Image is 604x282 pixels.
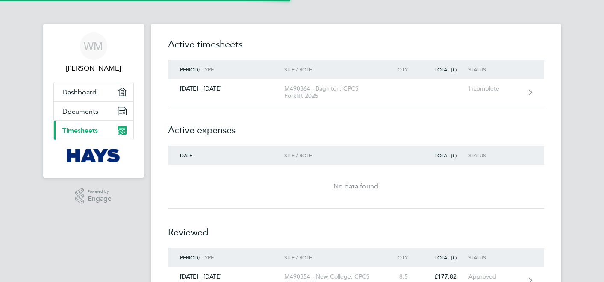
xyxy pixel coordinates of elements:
div: / Type [168,66,285,72]
a: Dashboard [54,82,133,101]
h2: Reviewed [168,209,544,248]
div: Date [168,152,285,158]
a: Powered byEngage [75,188,112,204]
span: Period [180,66,198,73]
span: Powered by [88,188,112,195]
div: / Type [168,254,285,260]
img: hays-logo-retina.png [67,149,120,162]
div: [DATE] - [DATE] [168,85,285,92]
div: Total (£) [420,254,468,260]
div: Site / Role [284,254,382,260]
a: WM[PERSON_NAME] [53,32,134,73]
div: Qty [382,254,420,260]
span: Dashboard [62,88,97,96]
a: [DATE] - [DATE]M490364 - Baginton, CPCS Forklift 2025Incomplete [168,79,544,106]
div: 8.5 [382,273,420,280]
div: £177.82 [420,273,468,280]
div: Approved [468,273,521,280]
h2: Active timesheets [168,38,544,60]
div: Incomplete [468,85,521,92]
span: Engage [88,195,112,203]
a: Go to home page [53,149,134,162]
div: Total (£) [420,152,468,158]
span: WM [84,41,103,52]
div: M490364 - Baginton, CPCS Forklift 2025 [284,85,382,100]
a: Timesheets [54,121,133,140]
div: Site / Role [284,66,382,72]
div: Total (£) [420,66,468,72]
div: Qty [382,66,420,72]
span: Documents [62,107,98,115]
span: Timesheets [62,126,98,135]
h2: Active expenses [168,106,544,146]
span: Wayne Millward [53,63,134,73]
div: Status [468,254,521,260]
div: Status [468,66,521,72]
a: Documents [54,102,133,120]
span: Period [180,254,198,261]
nav: Main navigation [43,24,144,178]
div: Status [468,152,521,158]
div: No data found [168,181,544,191]
div: Site / Role [284,152,382,158]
